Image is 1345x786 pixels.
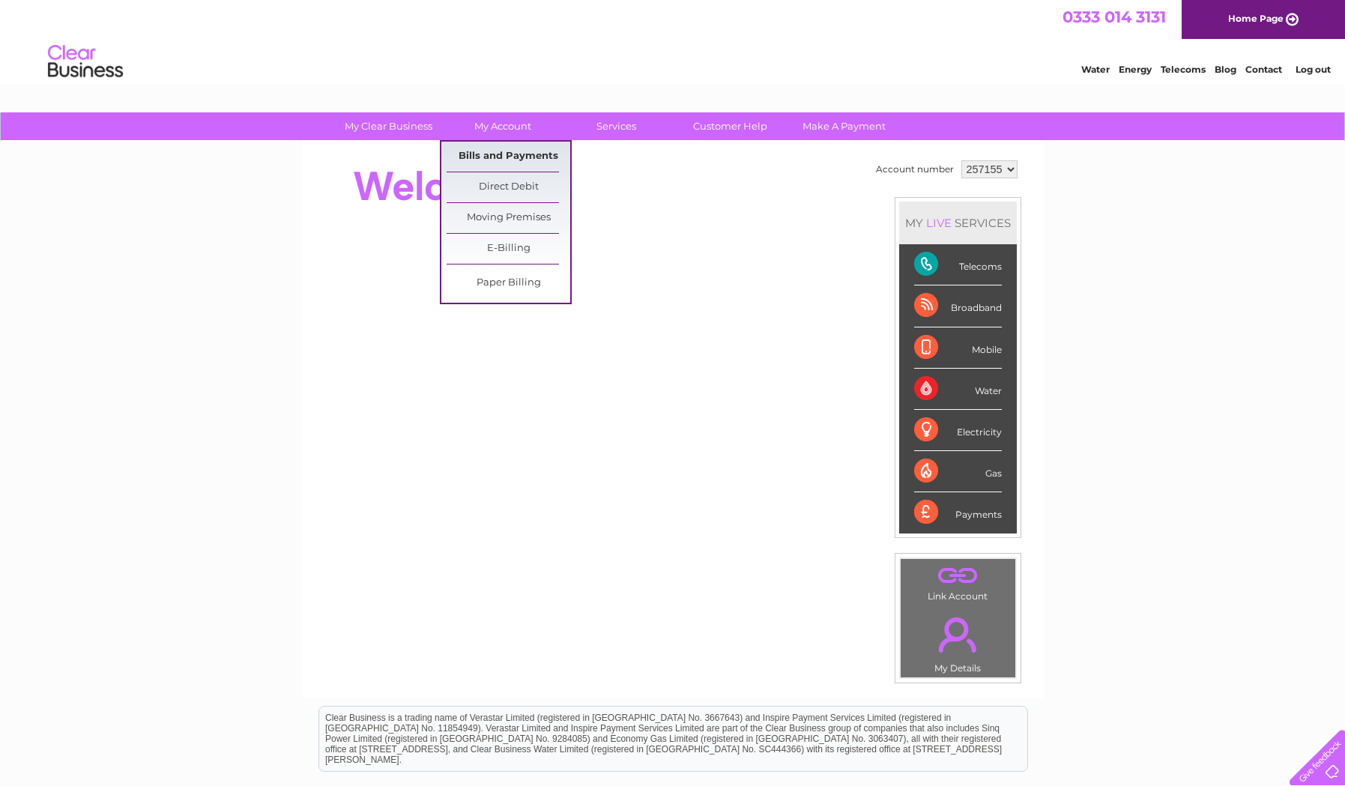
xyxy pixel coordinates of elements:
[914,410,1002,451] div: Electricity
[1161,64,1206,75] a: Telecoms
[554,112,678,140] a: Services
[904,608,1012,661] a: .
[441,112,564,140] a: My Account
[914,285,1002,327] div: Broadband
[447,268,570,298] a: Paper Billing
[47,39,124,85] img: logo.png
[447,234,570,264] a: E-Billing
[447,142,570,172] a: Bills and Payments
[1119,64,1152,75] a: Energy
[1215,64,1236,75] a: Blog
[904,563,1012,589] a: .
[872,157,958,182] td: Account number
[447,172,570,202] a: Direct Debit
[1081,64,1110,75] a: Water
[1296,64,1331,75] a: Log out
[782,112,906,140] a: Make A Payment
[1245,64,1282,75] a: Contact
[914,451,1002,492] div: Gas
[914,244,1002,285] div: Telecoms
[327,112,450,140] a: My Clear Business
[900,558,1016,605] td: Link Account
[1063,7,1166,26] a: 0333 014 3131
[923,216,955,230] div: LIVE
[668,112,792,140] a: Customer Help
[899,202,1017,244] div: MY SERVICES
[914,369,1002,410] div: Water
[447,203,570,233] a: Moving Premises
[900,605,1016,678] td: My Details
[914,327,1002,369] div: Mobile
[914,492,1002,533] div: Payments
[319,8,1027,73] div: Clear Business is a trading name of Verastar Limited (registered in [GEOGRAPHIC_DATA] No. 3667643...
